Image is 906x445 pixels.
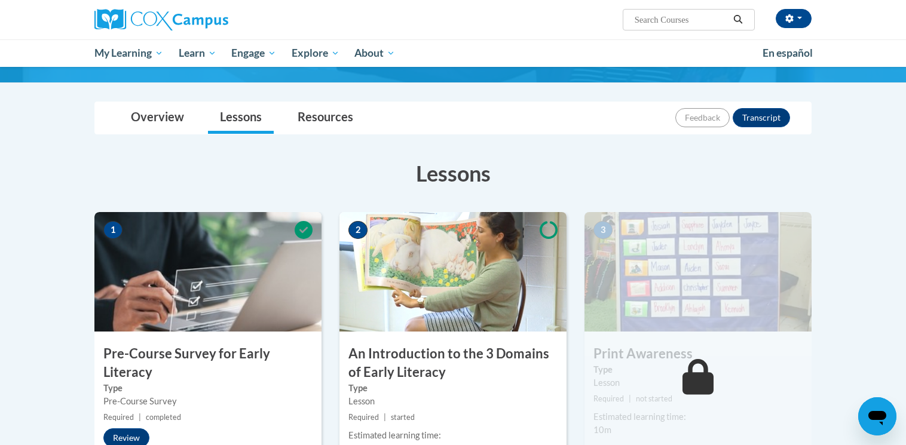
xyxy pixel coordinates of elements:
img: Cox Campus [94,9,228,30]
span: My Learning [94,46,163,60]
img: Course Image [94,212,322,332]
span: En español [763,47,813,59]
a: Cox Campus [94,9,322,30]
h3: An Introduction to the 3 Domains of Early Literacy [339,345,567,382]
div: Lesson [593,376,803,389]
label: Type [348,382,558,395]
span: Required [103,413,134,422]
span: Explore [292,46,339,60]
button: Feedback [675,108,730,127]
span: | [139,413,141,422]
div: Pre-Course Survey [103,395,313,408]
span: started [391,413,415,422]
img: Course Image [339,212,567,332]
div: Estimated learning time: [593,410,803,423]
a: En español [755,41,821,66]
a: Learn [171,39,224,67]
img: Course Image [584,212,812,332]
span: 3 [593,221,613,239]
button: Transcript [733,108,790,127]
a: Resources [286,102,365,134]
iframe: Button to launch messaging window [858,397,896,435]
h3: Pre-Course Survey for Early Literacy [94,345,322,382]
span: Required [348,413,379,422]
button: Account Settings [776,9,812,28]
span: not started [636,394,672,403]
span: Engage [231,46,276,60]
span: | [384,413,386,422]
a: Lessons [208,102,274,134]
span: 2 [348,221,368,239]
div: Estimated learning time: [348,429,558,442]
label: Type [593,363,803,376]
a: About [347,39,403,67]
a: My Learning [87,39,171,67]
a: Engage [224,39,284,67]
span: About [354,46,395,60]
label: Type [103,382,313,395]
div: Lesson [348,395,558,408]
span: Required [593,394,624,403]
span: | [629,394,631,403]
button: Search [729,13,747,27]
input: Search Courses [633,13,729,27]
h3: Print Awareness [584,345,812,363]
span: completed [146,413,181,422]
div: Main menu [76,39,830,67]
span: 10m [593,425,611,435]
span: 1 [103,221,123,239]
a: Explore [284,39,347,67]
a: Overview [119,102,196,134]
span: Learn [179,46,216,60]
h3: Lessons [94,158,812,188]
